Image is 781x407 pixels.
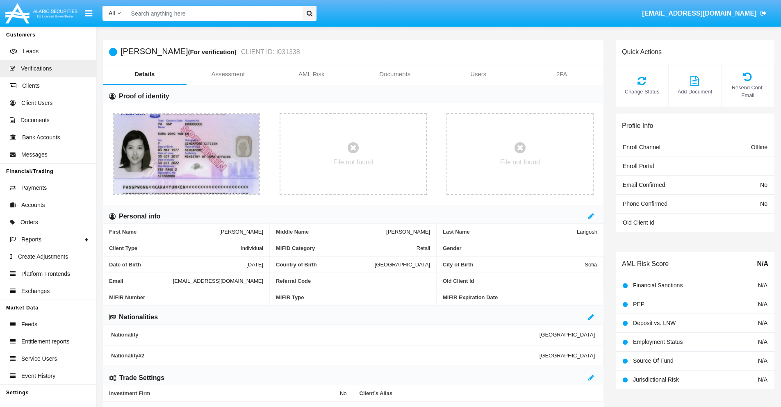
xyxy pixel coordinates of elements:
span: Sofia [585,261,597,268]
span: N/A [758,301,767,307]
span: Documents [20,116,50,125]
span: Accounts [21,201,45,209]
span: PEP [633,301,644,307]
span: No [340,390,347,396]
span: Change Status [620,88,664,95]
span: Date of Birth [109,261,246,268]
span: [EMAIL_ADDRESS][DOMAIN_NAME] [173,278,263,284]
span: MiFID Category [276,245,417,251]
span: Country of Birth [276,261,375,268]
span: [PERSON_NAME] [386,229,430,235]
span: [GEOGRAPHIC_DATA] [540,352,595,359]
a: All [102,9,127,18]
a: [EMAIL_ADDRESS][DOMAIN_NAME] [638,2,771,25]
span: Enroll Channel [623,144,660,150]
a: Documents [353,64,437,84]
span: Employment Status [633,339,683,345]
span: Exchanges [21,287,50,296]
span: Phone Confirmed [623,200,667,207]
span: Email [109,278,173,284]
h6: Quick Actions [622,48,662,56]
span: Financial Sanctions [633,282,683,289]
span: Old Client Id [623,219,654,226]
span: Email Confirmed [623,182,665,188]
span: Referral Code [276,278,430,284]
span: Nationality #2 [111,352,540,359]
span: [GEOGRAPHIC_DATA] [375,261,430,268]
span: Deposit vs. LNW [633,320,676,326]
span: Offline [751,144,767,150]
span: Event History [21,372,55,380]
div: (For verification) [188,47,239,57]
span: No [760,200,767,207]
span: Individual [241,245,263,251]
span: Langosh [577,229,597,235]
h6: Personal info [119,212,160,221]
span: Bank Accounts [22,133,60,142]
span: Source Of Fund [633,357,674,364]
a: AML Risk [270,64,353,84]
span: [GEOGRAPHIC_DATA] [540,332,595,338]
span: N/A [758,376,767,383]
h6: Profile Info [622,122,653,130]
span: Middle Name [276,229,386,235]
span: Payments [21,184,47,192]
span: First Name [109,229,219,235]
span: Enroll Portal [623,163,654,169]
h5: [PERSON_NAME] [121,47,300,57]
span: N/A [758,320,767,326]
span: N/A [758,339,767,345]
span: Orders [20,218,38,227]
span: Client Type [109,245,241,251]
span: N/A [758,357,767,364]
span: Messages [21,150,48,159]
span: Leads [23,47,39,56]
span: [PERSON_NAME] [219,229,263,235]
a: Details [103,64,187,84]
span: [DATE] [246,261,263,268]
span: No [760,182,767,188]
a: Assessment [187,64,270,84]
small: CLIENT ID: I031338 [239,49,300,55]
span: Old Client Id [443,278,597,284]
img: Logo image [4,1,79,25]
span: Add Document [673,88,717,95]
h6: AML Risk Score [622,260,669,268]
span: Entitlement reports [21,337,70,346]
span: Client’s Alias [360,390,598,396]
span: MiFIR Expiration Date [443,294,597,300]
span: Resend Conf. Email [726,84,770,99]
span: Feeds [21,320,37,329]
span: MiFIR Number [109,294,263,300]
a: Users [437,64,520,84]
span: Platform Frontends [21,270,70,278]
h6: Nationalities [119,313,158,322]
span: MiFIR Type [276,294,430,300]
span: City of Birth [443,261,585,268]
span: N/A [758,282,767,289]
input: Search [127,6,300,21]
span: Investment Firm [109,390,340,396]
span: Service Users [21,355,57,363]
h6: Trade Settings [119,373,164,382]
span: Clients [22,82,40,90]
span: Retail [417,245,430,251]
span: N/A [757,259,768,269]
span: Create Adjustments [18,252,68,261]
span: Nationality [111,332,540,338]
span: Verifications [21,64,52,73]
a: 2FA [520,64,604,84]
span: Gender [443,245,597,251]
span: [EMAIL_ADDRESS][DOMAIN_NAME] [642,10,756,17]
h6: Proof of identity [119,92,169,101]
span: Jurisdictional Risk [633,376,679,383]
span: Client Users [21,99,52,107]
span: Reports [21,235,41,244]
span: Last Name [443,229,577,235]
span: All [109,10,115,16]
